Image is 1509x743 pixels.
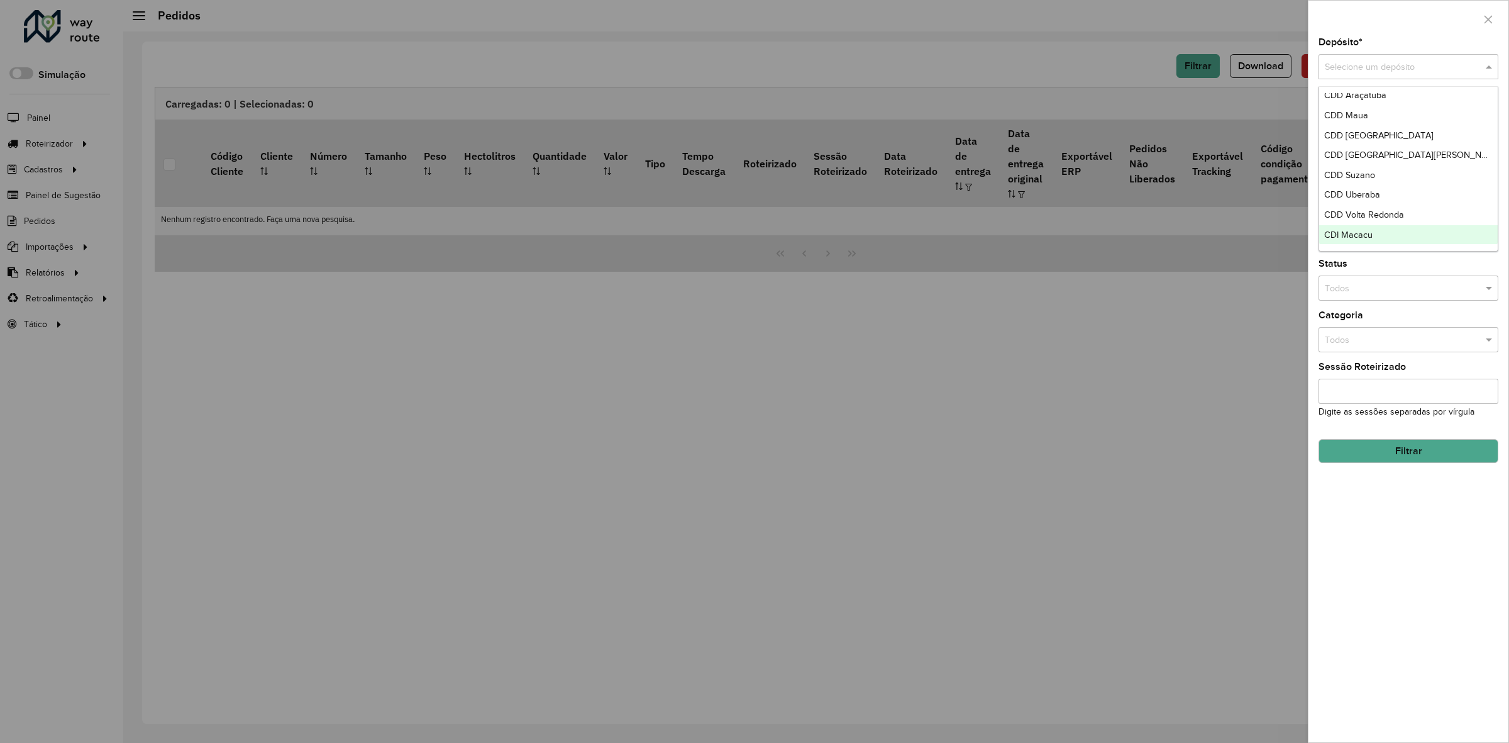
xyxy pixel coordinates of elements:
[1324,130,1434,140] span: CDD [GEOGRAPHIC_DATA]
[1324,90,1386,100] span: CDD Araçatuba
[1318,407,1474,416] small: Digite as sessões separadas por vírgula
[1324,170,1375,180] span: CDD Suzano
[1318,439,1498,463] button: Filtrar
[1318,86,1498,252] ng-dropdown-panel: Options list
[1324,230,1373,240] span: CDI Macacu
[1318,308,1363,323] label: Categoria
[1318,35,1363,50] label: Depósito
[1324,110,1368,120] span: CDD Maua
[1324,209,1404,220] span: CDD Volta Redonda
[1318,359,1406,374] label: Sessão Roteirizado
[1324,189,1380,199] span: CDD Uberaba
[1318,256,1347,271] label: Status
